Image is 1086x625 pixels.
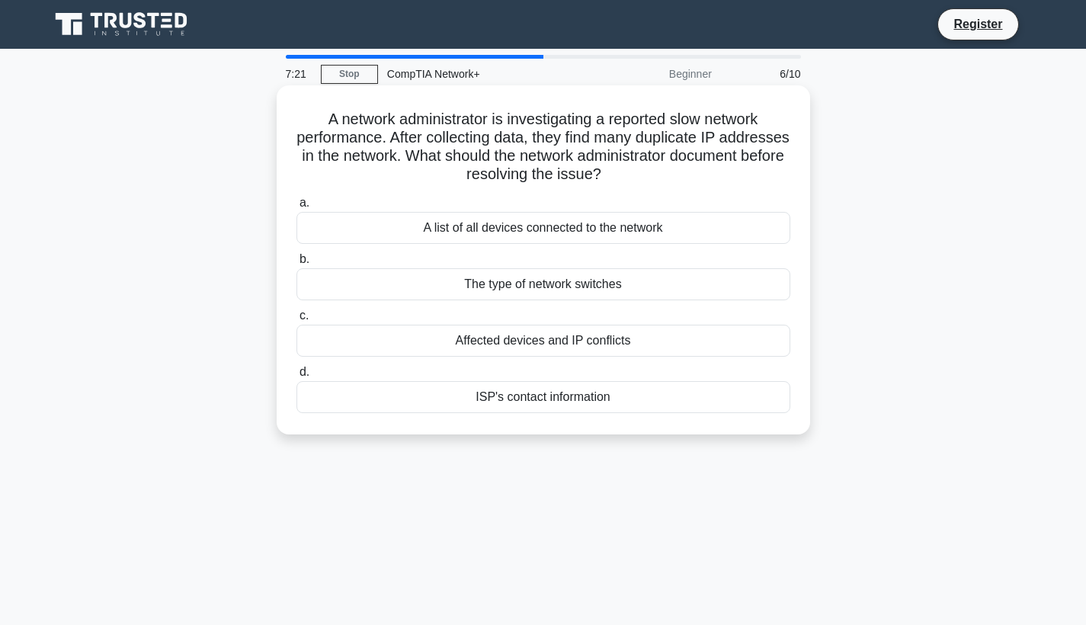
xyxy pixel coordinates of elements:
div: Affected devices and IP conflicts [296,325,790,357]
div: ISP's contact information [296,381,790,413]
a: Stop [321,65,378,84]
span: d. [300,365,309,378]
div: 7:21 [277,59,321,89]
div: Beginner [588,59,721,89]
span: b. [300,252,309,265]
div: 6/10 [721,59,810,89]
a: Register [944,14,1011,34]
h5: A network administrator is investigating a reported slow network performance. After collecting da... [295,110,792,184]
div: CompTIA Network+ [378,59,588,89]
div: A list of all devices connected to the network [296,212,790,244]
div: The type of network switches [296,268,790,300]
span: c. [300,309,309,322]
span: a. [300,196,309,209]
